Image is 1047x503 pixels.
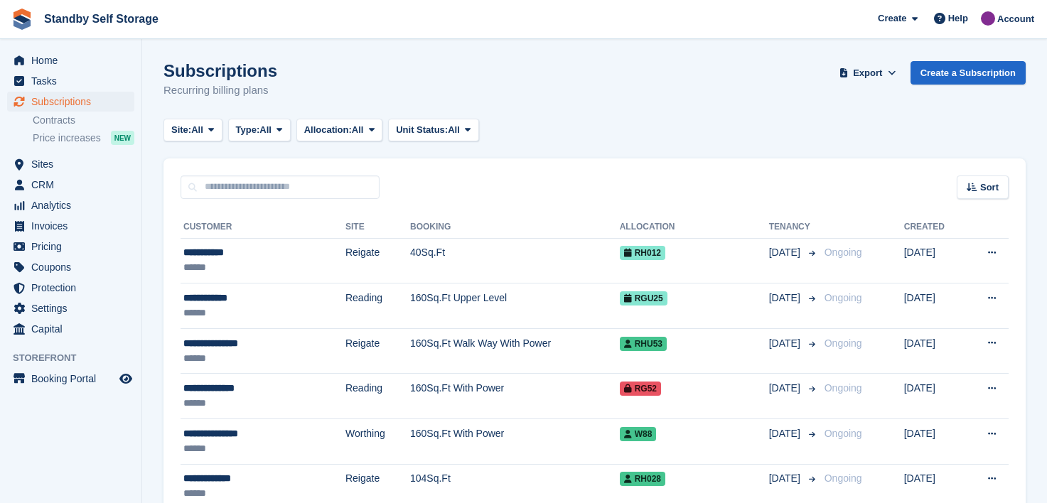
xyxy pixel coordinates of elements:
[997,12,1034,26] span: Account
[33,130,134,146] a: Price increases NEW
[620,382,661,396] span: RG52
[31,154,117,174] span: Sites
[620,337,667,351] span: RHU53
[904,283,965,329] td: [DATE]
[7,216,134,236] a: menu
[853,66,882,80] span: Export
[13,351,141,365] span: Storefront
[904,419,965,465] td: [DATE]
[980,180,999,195] span: Sort
[448,123,460,137] span: All
[31,92,117,112] span: Subscriptions
[171,123,191,137] span: Site:
[7,298,134,318] a: menu
[111,131,134,145] div: NEW
[345,374,410,419] td: Reading
[33,131,101,145] span: Price increases
[620,216,769,239] th: Allocation
[345,328,410,374] td: Reigate
[904,328,965,374] td: [DATE]
[7,237,134,256] a: menu
[396,123,448,137] span: Unit Status:
[191,123,203,137] span: All
[769,245,803,260] span: [DATE]
[345,216,410,239] th: Site
[620,291,667,305] span: RGU25
[410,419,620,465] td: 160Sq.Ft With Power
[7,50,134,70] a: menu
[7,154,134,174] a: menu
[620,472,665,486] span: RH028
[31,237,117,256] span: Pricing
[410,374,620,419] td: 160Sq.Ft With Power
[181,216,345,239] th: Customer
[620,427,657,441] span: W88
[904,238,965,283] td: [DATE]
[904,374,965,419] td: [DATE]
[11,9,33,30] img: stora-icon-8386f47178a22dfd0bd8f6a31ec36ba5ce8667c1dd55bd0f319d3a0aa187defe.svg
[825,382,862,394] span: Ongoing
[7,195,134,215] a: menu
[410,328,620,374] td: 160Sq.Ft Walk Way With Power
[825,247,862,258] span: Ongoing
[911,61,1026,85] a: Create a Subscription
[410,216,620,239] th: Booking
[7,71,134,91] a: menu
[352,123,364,137] span: All
[31,50,117,70] span: Home
[7,92,134,112] a: menu
[769,336,803,351] span: [DATE]
[7,319,134,339] a: menu
[31,216,117,236] span: Invoices
[38,7,164,31] a: Standby Self Storage
[31,369,117,389] span: Booking Portal
[7,257,134,277] a: menu
[620,246,665,260] span: RH012
[7,369,134,389] a: menu
[33,114,134,127] a: Contracts
[904,216,965,239] th: Created
[31,298,117,318] span: Settings
[31,319,117,339] span: Capital
[345,419,410,465] td: Worthing
[345,238,410,283] td: Reigate
[878,11,906,26] span: Create
[825,337,862,349] span: Ongoing
[825,428,862,439] span: Ongoing
[31,71,117,91] span: Tasks
[769,381,803,396] span: [DATE]
[825,472,862,484] span: Ongoing
[228,119,291,142] button: Type: All
[304,123,352,137] span: Allocation:
[345,283,410,329] td: Reading
[769,291,803,305] span: [DATE]
[31,195,117,215] span: Analytics
[948,11,968,26] span: Help
[769,216,819,239] th: Tenancy
[769,471,803,486] span: [DATE]
[31,257,117,277] span: Coupons
[769,426,803,441] span: [DATE]
[31,278,117,298] span: Protection
[410,283,620,329] td: 160Sq.Ft Upper Level
[163,61,277,80] h1: Subscriptions
[981,11,995,26] img: Sue Ford
[825,292,862,303] span: Ongoing
[117,370,134,387] a: Preview store
[388,119,478,142] button: Unit Status: All
[837,61,899,85] button: Export
[31,175,117,195] span: CRM
[296,119,383,142] button: Allocation: All
[236,123,260,137] span: Type:
[163,82,277,99] p: Recurring billing plans
[259,123,272,137] span: All
[7,278,134,298] a: menu
[7,175,134,195] a: menu
[163,119,222,142] button: Site: All
[410,238,620,283] td: 40Sq.Ft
